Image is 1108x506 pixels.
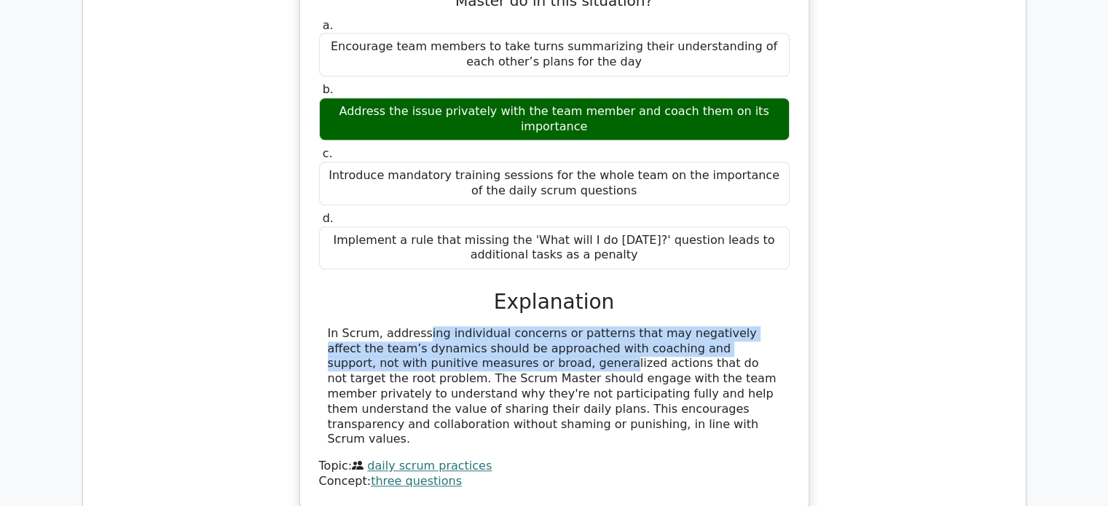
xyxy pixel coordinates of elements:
[319,474,790,489] div: Concept:
[319,98,790,141] div: Address the issue privately with the team member and coach them on its importance
[319,226,790,270] div: Implement a rule that missing the 'What will I do [DATE]?' question leads to additional tasks as ...
[367,459,492,473] a: daily scrum practices
[323,82,334,96] span: b.
[319,459,790,474] div: Topic:
[328,290,781,315] h3: Explanation
[323,211,334,225] span: d.
[319,162,790,205] div: Introduce mandatory training sessions for the whole team on the importance of the daily scrum que...
[323,146,333,160] span: c.
[323,18,334,32] span: a.
[371,474,462,488] a: three questions
[319,33,790,76] div: Encourage team members to take turns summarizing their understanding of each other’s plans for th...
[328,326,781,447] div: In Scrum, addressing individual concerns or patterns that may negatively affect the team’s dynami...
